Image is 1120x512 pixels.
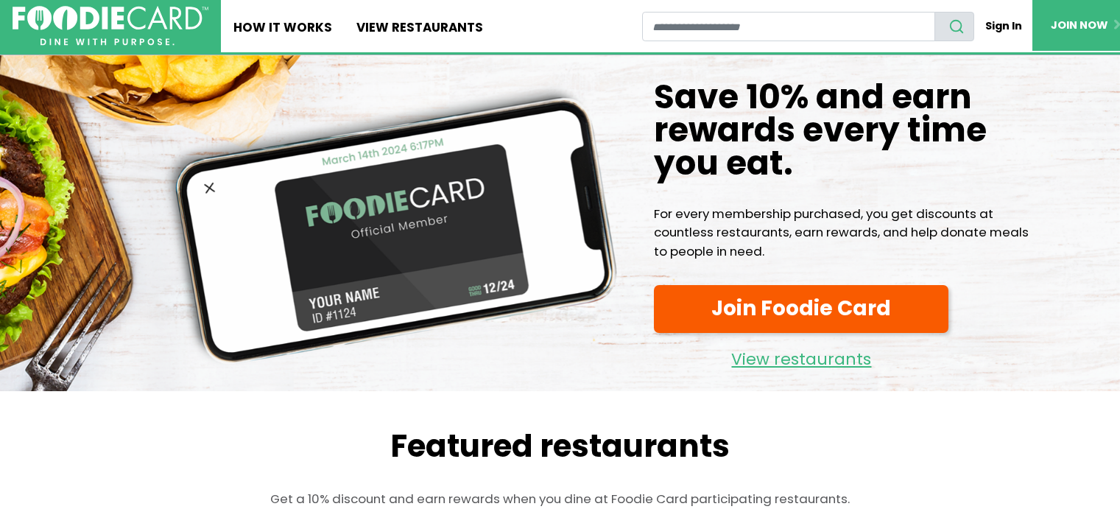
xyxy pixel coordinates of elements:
[119,428,1002,465] h2: Featured restaurants
[642,12,935,41] input: restaurant search
[119,490,1002,508] p: Get a 10% discount and earn rewards when you dine at Foodie Card participating restaurants.
[654,80,1038,180] h1: Save 10% and earn rewards every time you eat.
[654,339,948,373] a: View restaurants
[654,205,1038,261] p: For every membership purchased, you get discounts at countless restaurants, earn rewards, and hel...
[934,12,974,41] button: search
[13,6,208,46] img: FoodieCard; Eat, Drink, Save, Donate
[974,12,1032,41] a: Sign In
[654,285,948,332] a: Join Foodie Card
